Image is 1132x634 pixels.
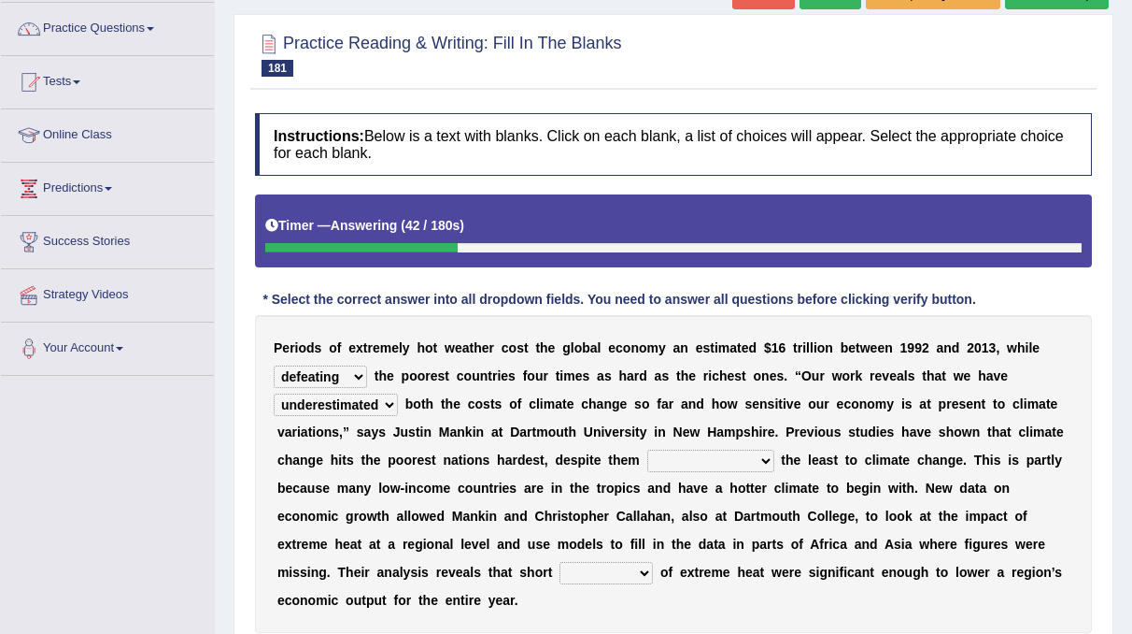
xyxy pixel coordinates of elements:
b: s [634,396,642,411]
b: o [316,425,324,439]
b: s [332,425,339,439]
b: e [282,340,290,355]
b: r [425,368,430,383]
a: Predictions [1,163,214,209]
a: Practice Questions [1,3,214,50]
b: c [843,396,851,411]
b: o [509,396,517,411]
b: l [1028,340,1032,355]
b: g [612,396,620,411]
b: u [812,368,820,383]
b: n [759,396,768,411]
b: o [817,340,826,355]
b: l [399,340,403,355]
a: Your Account [1,323,214,369]
b: d [639,368,647,383]
b: a [597,396,604,411]
b: s [905,396,913,411]
b: m [875,396,886,411]
b: ” [343,425,349,439]
b: a [301,425,308,439]
b: i [802,340,806,355]
b: c [502,340,509,355]
b: n [423,425,432,439]
b: e [455,340,462,355]
b: r [819,368,824,383]
b: a [673,340,681,355]
b: 3 [989,340,997,355]
b: s [357,425,364,439]
b: Answering [331,218,398,233]
b: y [371,425,378,439]
b: o [808,396,816,411]
div: * Select the correct answer into all dropdown fields. You need to answer all questions before cli... [255,291,983,310]
b: f [523,368,528,383]
b: t [1046,396,1051,411]
b: m [718,340,729,355]
b: p [402,368,410,383]
b: t [433,340,438,355]
b: n [761,368,770,383]
b: t [927,396,931,411]
b: o [719,396,728,411]
b: 1 [982,340,989,355]
b: c [712,368,719,383]
b: a [364,425,372,439]
b: t [710,340,715,355]
b: t [676,368,681,383]
b: n [884,340,893,355]
b: s [702,340,710,355]
b: i [1026,340,1029,355]
b: r [290,340,294,355]
b: f [517,396,522,411]
b: l [598,340,601,355]
b: s [768,396,775,411]
b: h [417,340,425,355]
b: o [642,396,650,411]
b: t [535,340,540,355]
b: t [375,368,379,383]
b: e [373,340,380,355]
b: w [832,368,842,383]
b: o [329,340,337,355]
b: e [752,396,759,411]
b: s [744,396,752,411]
b: c [468,396,475,411]
b: l [536,396,540,411]
b: s [378,425,386,439]
b: v [994,368,1001,383]
b: e [696,340,703,355]
b: ) [460,218,464,233]
b: e [1032,340,1040,355]
b: o [509,340,517,355]
b: i [473,425,476,439]
b: e [875,368,883,383]
b: o [639,340,647,355]
b: i [312,425,316,439]
b: a [897,368,904,383]
b: d [306,340,315,355]
b: m [563,368,574,383]
b: l [806,340,810,355]
b: a [627,368,634,383]
b: i [297,425,301,439]
b: s [661,368,669,383]
b: t [982,396,986,411]
b: r [543,368,547,383]
b: s [315,340,322,355]
b: n [457,425,465,439]
b: c [616,340,623,355]
b: i [559,368,563,383]
b: e [482,340,489,355]
b: e [848,340,856,355]
b: s [776,368,784,383]
b: t [737,340,742,355]
b: w [860,340,870,355]
b: e [688,368,696,383]
a: Tests [1,56,214,103]
b: e [952,396,959,411]
b: f [337,340,342,355]
b: l [571,340,574,355]
h4: Below is a text with blanks. Click on each blank, a list of choices will appear. Select the appro... [255,113,1092,176]
b: m [1027,396,1039,411]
